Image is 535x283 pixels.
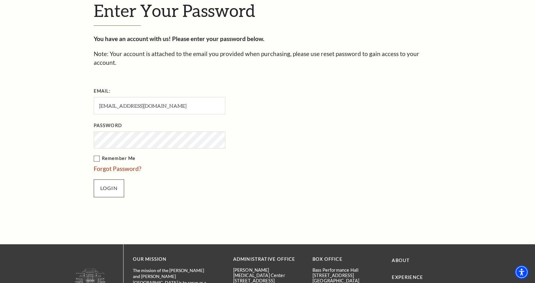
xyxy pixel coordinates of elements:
label: Remember Me [94,155,288,162]
p: Bass Performance Hall [312,267,382,273]
p: [PERSON_NAME][MEDICAL_DATA] Center [233,267,303,278]
a: Experience [392,275,423,280]
input: Submit button [94,179,124,197]
input: Required [94,97,225,114]
p: BOX OFFICE [312,255,382,263]
strong: You have an account with us! [94,35,171,42]
div: Accessibility Menu [515,265,528,279]
a: Forgot Password? [94,165,141,172]
a: About [392,258,410,263]
p: [STREET_ADDRESS] [312,273,382,278]
label: Email: [94,87,111,95]
strong: Please enter your password below. [172,35,264,42]
p: Administrative Office [233,255,303,263]
span: Enter Your Password [94,0,255,20]
label: Password [94,122,122,130]
p: Note: Your account is attached to the email you provided when purchasing, please use reset passwo... [94,49,442,67]
p: OUR MISSION [133,255,211,263]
